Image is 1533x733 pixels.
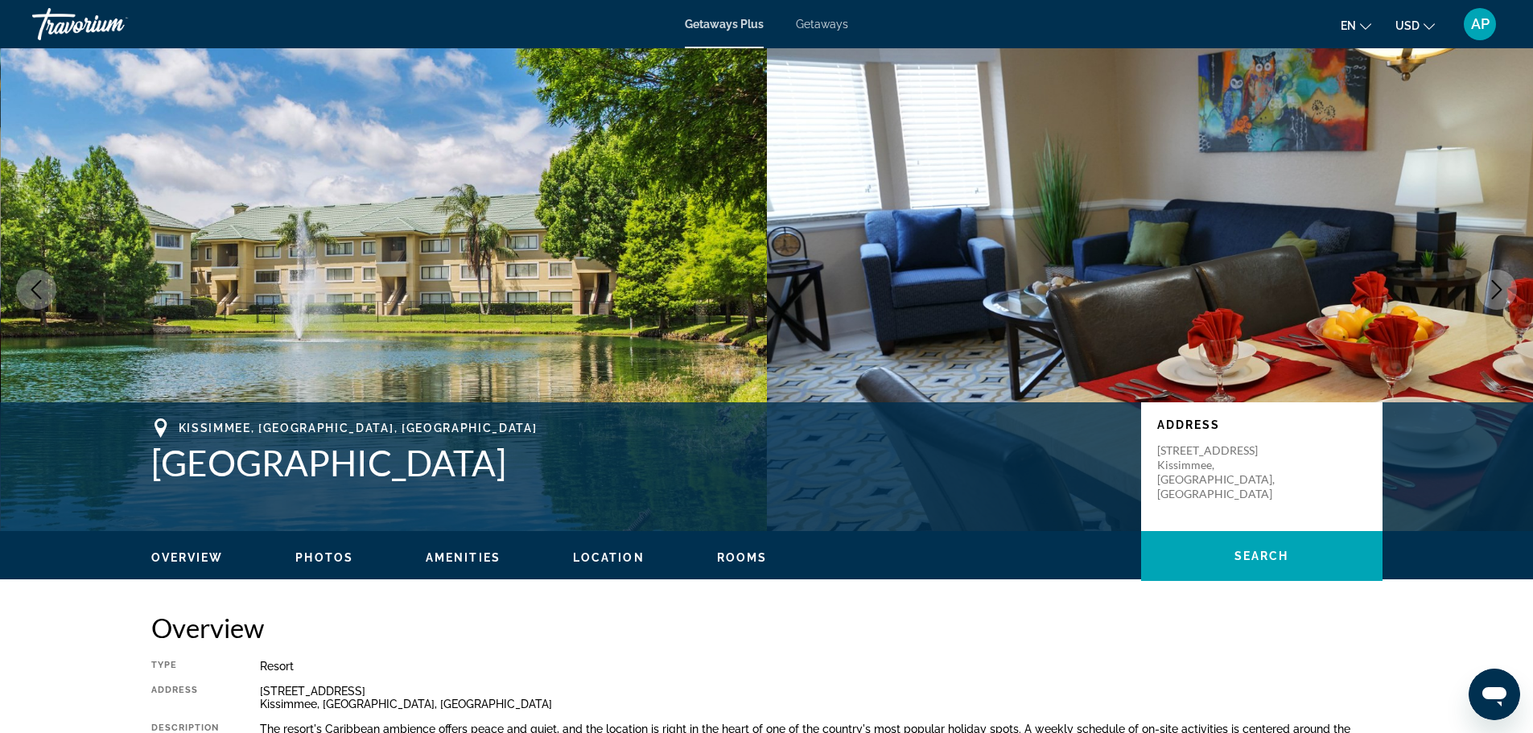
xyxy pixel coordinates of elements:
[1395,14,1435,37] button: Change currency
[295,551,353,564] span: Photos
[426,550,501,565] button: Amenities
[1477,270,1517,310] button: Next image
[1469,669,1520,720] iframe: Button to launch messaging window
[295,550,353,565] button: Photos
[1157,418,1366,431] p: Address
[151,442,1125,484] h1: [GEOGRAPHIC_DATA]
[151,551,224,564] span: Overview
[260,660,1383,673] div: Resort
[151,550,224,565] button: Overview
[1341,19,1356,32] span: en
[151,612,1383,644] h2: Overview
[1395,19,1420,32] span: USD
[685,18,764,31] a: Getaways Plus
[573,550,645,565] button: Location
[151,660,220,673] div: Type
[717,550,768,565] button: Rooms
[426,551,501,564] span: Amenities
[573,551,645,564] span: Location
[717,551,768,564] span: Rooms
[796,18,848,31] a: Getaways
[1459,7,1501,41] button: User Menu
[1341,14,1371,37] button: Change language
[1471,16,1490,32] span: AP
[1234,550,1289,562] span: Search
[179,422,538,434] span: Kissimmee, [GEOGRAPHIC_DATA], [GEOGRAPHIC_DATA]
[151,685,220,710] div: Address
[1141,531,1383,581] button: Search
[16,270,56,310] button: Previous image
[1157,443,1286,501] p: [STREET_ADDRESS] Kissimmee, [GEOGRAPHIC_DATA], [GEOGRAPHIC_DATA]
[32,3,193,45] a: Travorium
[260,685,1383,710] div: [STREET_ADDRESS] Kissimmee, [GEOGRAPHIC_DATA], [GEOGRAPHIC_DATA]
